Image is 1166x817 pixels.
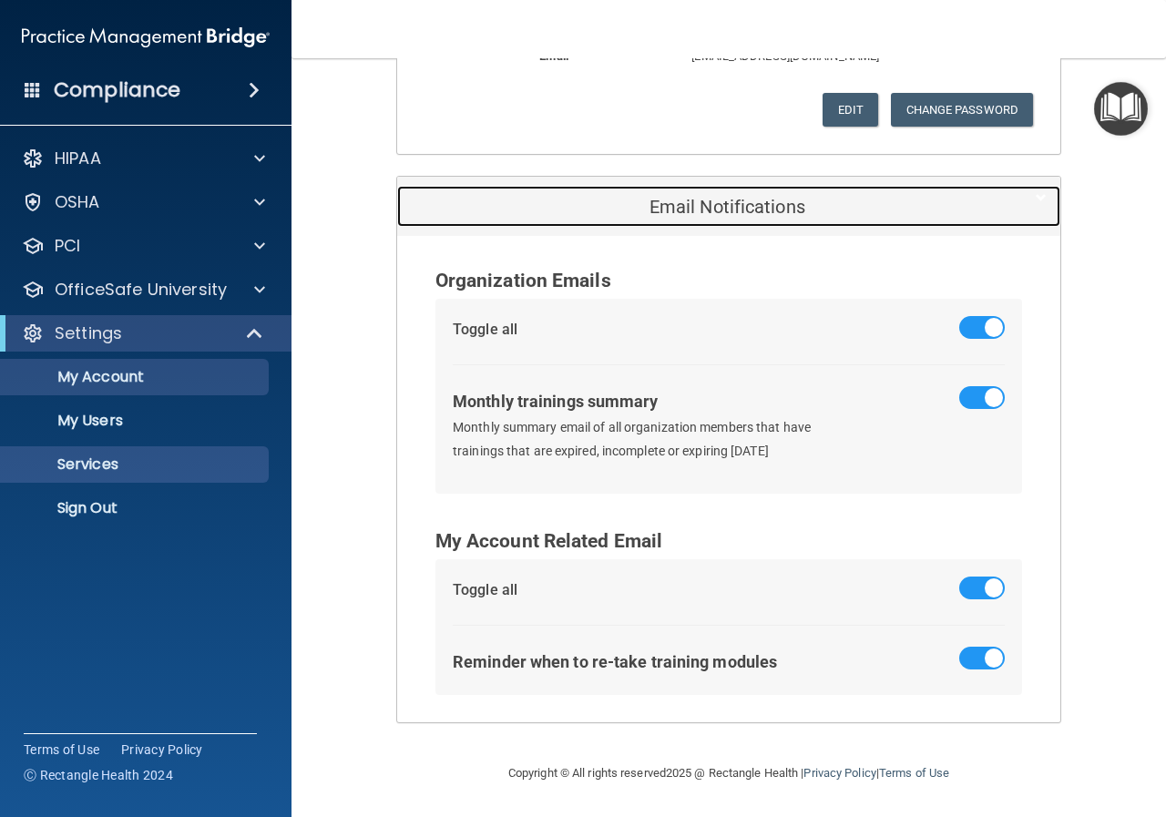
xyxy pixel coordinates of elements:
[396,744,1061,802] div: Copyright © All rights reserved 2025 @ Rectangle Health | |
[453,577,517,604] div: Toggle all
[55,279,227,301] p: OfficeSafe University
[24,766,173,784] span: Ⓒ Rectangle Health 2024
[879,766,949,780] a: Terms of Use
[12,412,261,430] p: My Users
[453,647,777,677] div: Reminder when to re-take training modules
[823,93,878,127] button: Edit
[55,322,122,344] p: Settings
[435,524,1023,559] div: My Account Related Email
[803,766,875,780] a: Privacy Policy
[55,191,100,213] p: OSHA
[22,279,265,301] a: OfficeSafe University
[22,19,270,56] img: PMB logo
[12,368,261,386] p: My Account
[55,235,80,257] p: PCI
[22,191,265,213] a: OSHA
[22,148,265,169] a: HIPAA
[22,235,265,257] a: PCI
[55,148,101,169] p: HIPAA
[411,197,991,217] h5: Email Notifications
[453,316,517,343] div: Toggle all
[453,416,839,464] p: Monthly summary email of all organization members that have trainings that are expired, incomplet...
[54,77,180,103] h4: Compliance
[24,740,99,759] a: Terms of Use
[411,186,1047,227] a: Email Notifications
[453,386,659,416] div: Monthly trainings summary
[12,499,261,517] p: Sign Out
[121,740,203,759] a: Privacy Policy
[435,263,1023,299] div: Organization Emails
[22,322,264,344] a: Settings
[1094,82,1148,136] button: Open Resource Center
[12,455,261,474] p: Services
[891,93,1034,127] button: Change Password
